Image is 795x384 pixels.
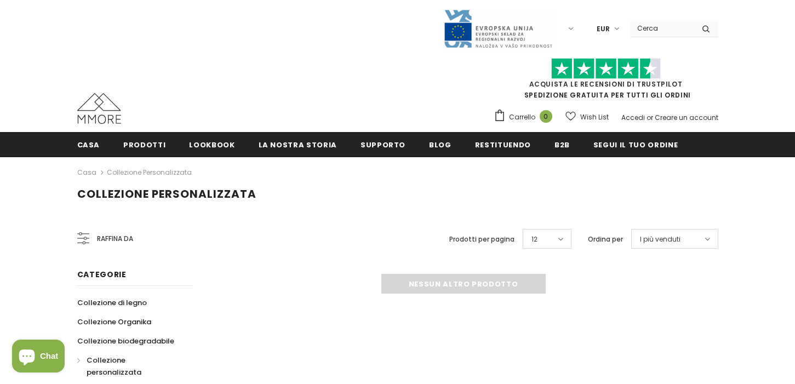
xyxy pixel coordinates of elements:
a: Collezione personalizzata [77,351,180,382]
a: Collezione biodegradabile [77,331,174,351]
a: Segui il tuo ordine [593,132,678,157]
a: Javni Razpis [443,24,553,33]
a: Casa [77,166,96,179]
input: Search Site [631,20,694,36]
span: Casa [77,140,100,150]
span: I più venduti [640,234,680,245]
img: Fidati di Pilot Stars [551,58,661,79]
span: Categorie [77,269,127,280]
span: Blog [429,140,451,150]
a: Creare un account [655,113,718,122]
span: Carrello [509,112,535,123]
span: SPEDIZIONE GRATUITA PER TUTTI GLI ORDINI [494,63,718,100]
span: supporto [361,140,405,150]
a: Wish List [565,107,609,127]
span: Segui il tuo ordine [593,140,678,150]
span: Collezione biodegradabile [77,336,174,346]
a: Blog [429,132,451,157]
a: supporto [361,132,405,157]
span: Collezione personalizzata [77,186,256,202]
img: Casi MMORE [77,93,121,124]
span: 0 [540,110,552,123]
a: Lookbook [189,132,235,157]
a: Carrello 0 [494,109,558,125]
span: B2B [554,140,570,150]
inbox-online-store-chat: Shopify online store chat [9,340,68,375]
span: Prodotti [123,140,165,150]
a: Collezione Organika [77,312,151,331]
span: La nostra storia [259,140,337,150]
span: Collezione personalizzata [87,355,141,377]
span: Restituendo [475,140,531,150]
a: Accedi [621,113,645,122]
a: La nostra storia [259,132,337,157]
a: Acquista le recensioni di TrustPilot [529,79,683,89]
img: Javni Razpis [443,9,553,49]
a: Restituendo [475,132,531,157]
span: Collezione Organika [77,317,151,327]
a: Collezione di legno [77,293,147,312]
span: 12 [531,234,537,245]
span: Collezione di legno [77,297,147,308]
span: EUR [597,24,610,35]
label: Ordina per [588,234,623,245]
span: Wish List [580,112,609,123]
span: Raffina da [97,233,133,245]
a: Collezione personalizzata [107,168,192,177]
label: Prodotti per pagina [449,234,514,245]
span: or [647,113,653,122]
a: Prodotti [123,132,165,157]
a: Casa [77,132,100,157]
span: Lookbook [189,140,235,150]
a: B2B [554,132,570,157]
